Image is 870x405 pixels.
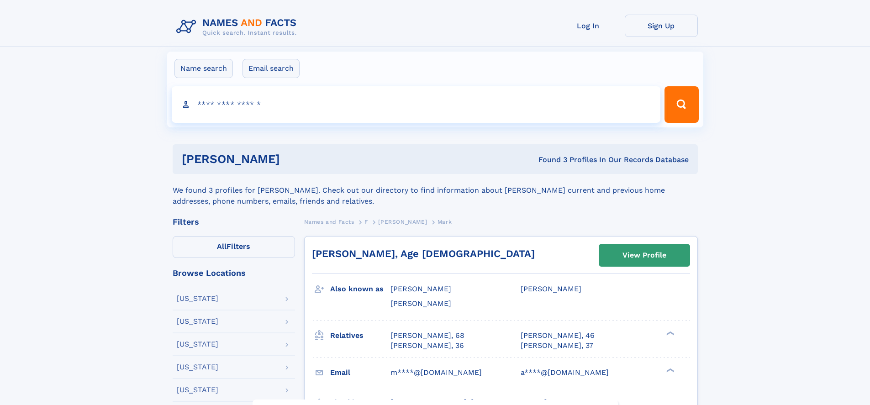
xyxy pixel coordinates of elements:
[177,295,218,302] div: [US_STATE]
[330,365,390,380] h3: Email
[552,15,625,37] a: Log In
[378,219,427,225] span: [PERSON_NAME]
[521,284,581,293] span: [PERSON_NAME]
[521,341,593,351] a: [PERSON_NAME], 37
[177,386,218,394] div: [US_STATE]
[177,363,218,371] div: [US_STATE]
[330,281,390,297] h3: Also known as
[521,331,595,341] a: [PERSON_NAME], 46
[312,248,535,259] a: [PERSON_NAME], Age [DEMOGRAPHIC_DATA]
[390,299,451,308] span: [PERSON_NAME]
[173,236,295,258] label: Filters
[304,216,354,227] a: Names and Facts
[330,328,390,343] h3: Relatives
[364,219,368,225] span: F
[364,216,368,227] a: F
[177,318,218,325] div: [US_STATE]
[664,367,675,373] div: ❯
[390,284,451,293] span: [PERSON_NAME]
[173,218,295,226] div: Filters
[217,242,227,251] span: All
[664,86,698,123] button: Search Button
[409,155,689,165] div: Found 3 Profiles In Our Records Database
[378,216,427,227] a: [PERSON_NAME]
[173,269,295,277] div: Browse Locations
[177,341,218,348] div: [US_STATE]
[172,86,661,123] input: search input
[438,219,452,225] span: Mark
[173,15,304,39] img: Logo Names and Facts
[173,174,698,207] div: We found 3 profiles for [PERSON_NAME]. Check out our directory to find information about [PERSON_...
[390,331,464,341] a: [PERSON_NAME], 68
[625,15,698,37] a: Sign Up
[622,245,666,266] div: View Profile
[390,341,464,351] a: [PERSON_NAME], 36
[243,59,300,78] label: Email search
[664,330,675,336] div: ❯
[182,153,409,165] h1: [PERSON_NAME]
[174,59,233,78] label: Name search
[599,244,690,266] a: View Profile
